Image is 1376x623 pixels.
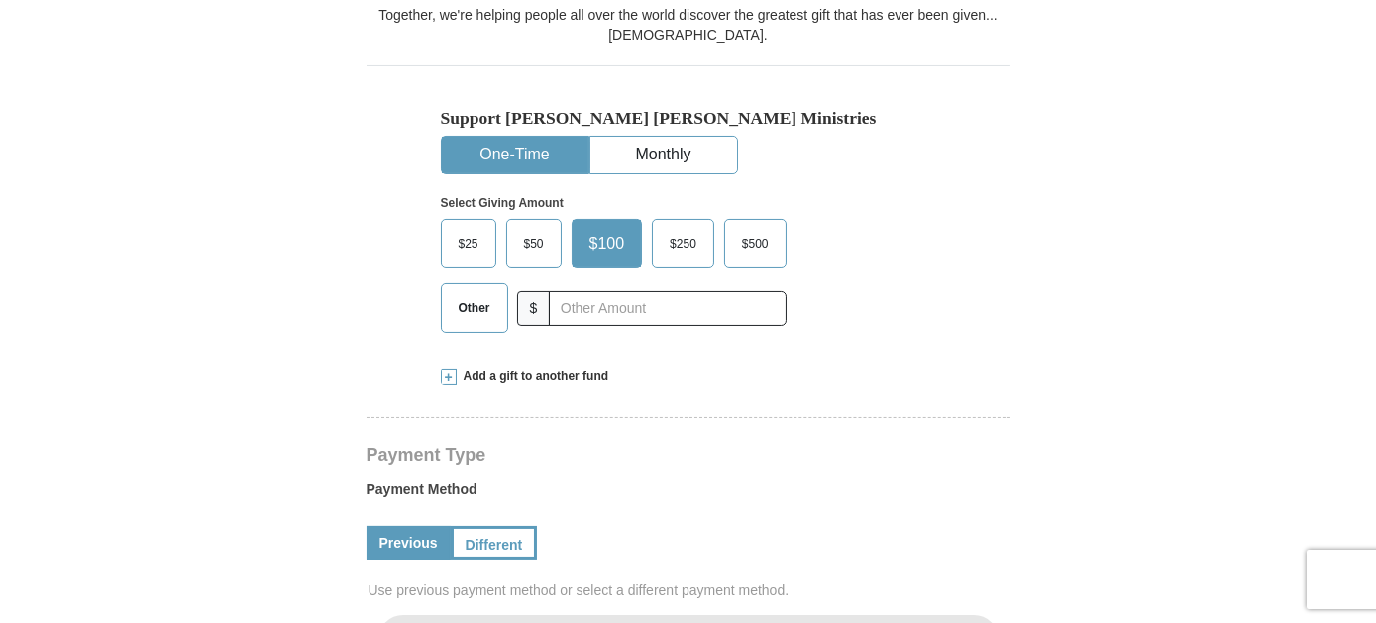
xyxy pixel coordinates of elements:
[369,580,1012,600] span: Use previous payment method or select a different payment method.
[580,229,635,259] span: $100
[449,293,500,323] span: Other
[590,137,737,173] button: Monthly
[660,229,706,259] span: $250
[451,526,538,560] a: Different
[367,526,451,560] a: Previous
[514,229,554,259] span: $50
[732,229,779,259] span: $500
[367,5,1010,45] div: Together, we're helping people all over the world discover the greatest gift that has ever been g...
[441,108,936,129] h5: Support [PERSON_NAME] [PERSON_NAME] Ministries
[367,447,1010,463] h4: Payment Type
[367,479,1010,509] label: Payment Method
[449,229,488,259] span: $25
[457,368,609,385] span: Add a gift to another fund
[441,196,564,210] strong: Select Giving Amount
[549,291,786,326] input: Other Amount
[442,137,588,173] button: One-Time
[517,291,551,326] span: $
